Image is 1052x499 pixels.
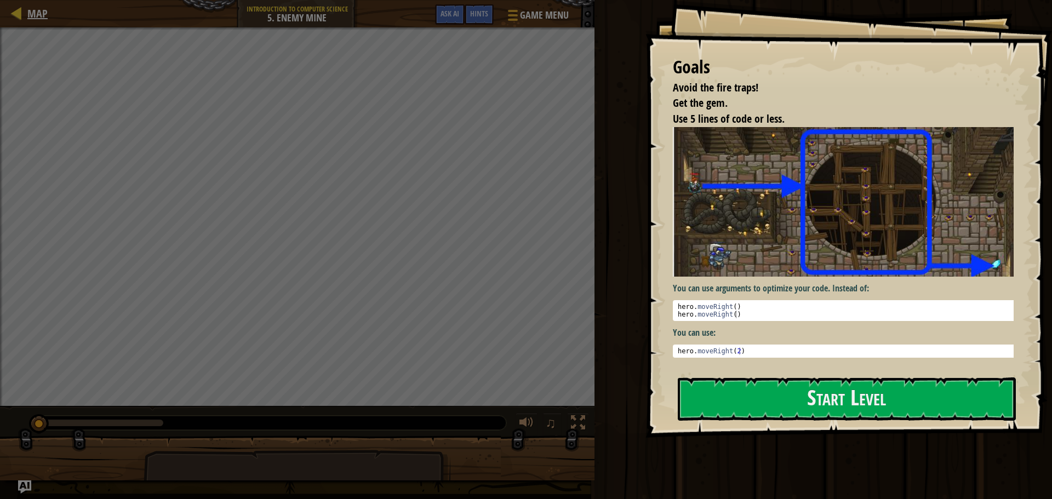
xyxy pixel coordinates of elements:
button: Start Level [678,377,1016,421]
span: ♫ [545,415,556,431]
li: Use 5 lines of code or less. [659,111,1011,127]
button: Adjust volume [516,413,538,435]
li: Avoid the fire traps! [659,80,1011,96]
span: Ask AI [441,8,459,19]
button: Ask AI [18,480,31,494]
li: Get the gem. [659,95,1011,111]
img: Enemy mine [673,127,1022,277]
button: Ask AI [435,4,465,25]
span: Map [27,6,48,21]
span: Game Menu [520,8,569,22]
div: Goals [673,55,1014,80]
button: Toggle fullscreen [567,413,589,435]
span: Use 5 lines of code or less. [673,111,785,126]
p: You can use: [673,326,1022,339]
p: You can use arguments to optimize your code. Instead of: [673,282,1022,295]
a: Map [22,6,48,21]
span: Avoid the fire traps! [673,80,758,95]
button: ♫ [543,413,562,435]
span: Hints [470,8,488,19]
button: Game Menu [499,4,575,30]
span: Get the gem. [673,95,728,110]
